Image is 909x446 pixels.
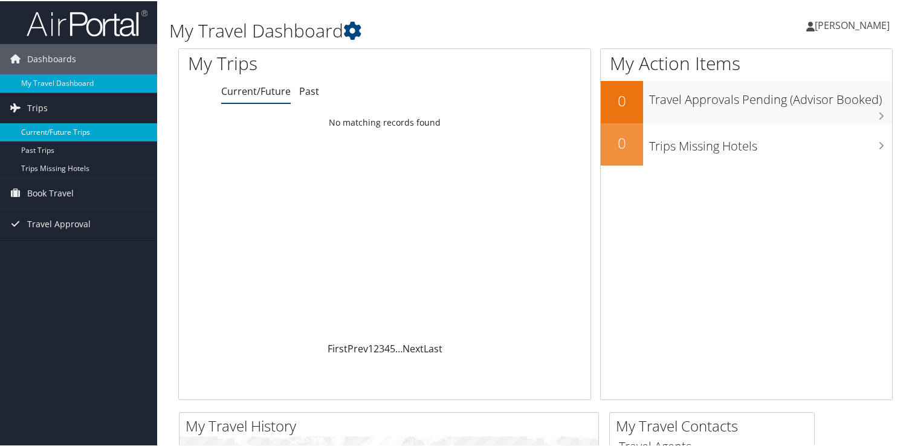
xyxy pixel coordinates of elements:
[179,111,590,132] td: No matching records found
[403,341,424,354] a: Next
[27,92,48,122] span: Trips
[27,208,91,238] span: Travel Approval
[806,6,902,42] a: [PERSON_NAME]
[27,8,147,36] img: airportal-logo.png
[221,83,291,97] a: Current/Future
[424,341,442,354] a: Last
[169,17,658,42] h1: My Travel Dashboard
[27,43,76,73] span: Dashboards
[188,50,410,75] h1: My Trips
[601,122,892,164] a: 0Trips Missing Hotels
[601,50,892,75] h1: My Action Items
[649,84,892,107] h3: Travel Approvals Pending (Advisor Booked)
[815,18,890,31] span: [PERSON_NAME]
[601,89,643,110] h2: 0
[649,131,892,154] h3: Trips Missing Hotels
[348,341,368,354] a: Prev
[384,341,390,354] a: 4
[616,415,814,435] h2: My Travel Contacts
[374,341,379,354] a: 2
[299,83,319,97] a: Past
[368,341,374,354] a: 1
[395,341,403,354] span: …
[379,341,384,354] a: 3
[186,415,598,435] h2: My Travel History
[601,80,892,122] a: 0Travel Approvals Pending (Advisor Booked)
[328,341,348,354] a: First
[390,341,395,354] a: 5
[601,132,643,152] h2: 0
[27,177,74,207] span: Book Travel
